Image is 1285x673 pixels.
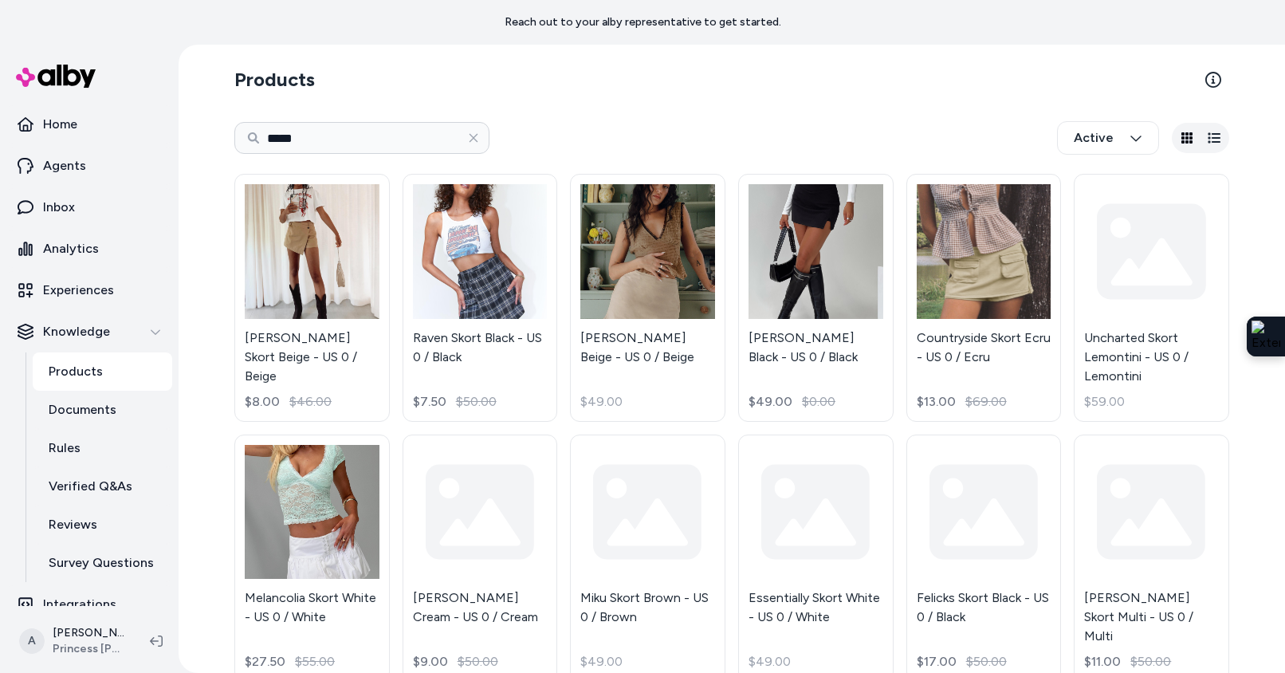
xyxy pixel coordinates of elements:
a: Agents [6,147,172,185]
p: Knowledge [43,322,110,341]
p: Integrations [43,595,116,614]
p: [PERSON_NAME] [53,625,124,641]
p: Reach out to your alby representative to get started. [505,14,781,30]
a: Uncharted Skort Lemontini - US 0 / Lemontini$59.00 [1074,174,1229,422]
p: Products [49,362,103,381]
a: Analytics [6,230,172,268]
span: Princess [PERSON_NAME] USA [53,641,124,657]
p: Analytics [43,239,99,258]
a: Carter Skort Beige - US 0 / Beige[PERSON_NAME] Skort Beige - US 0 / Beige$8.00$46.00 [234,174,390,422]
img: Extension Icon [1252,321,1280,352]
h2: Products [234,67,315,92]
button: A[PERSON_NAME]Princess [PERSON_NAME] USA [10,616,137,667]
a: Home [6,105,172,144]
a: Products [33,352,172,391]
a: Documents [33,391,172,429]
p: Experiences [43,281,114,300]
a: Survey Questions [33,544,172,582]
a: Countryside Skort Ecru - US 0 / EcruCountryside Skort Ecru - US 0 / Ecru$13.00$69.00 [906,174,1062,422]
p: Agents [43,156,86,175]
a: Gigi Skort Beige - US 0 / Beige[PERSON_NAME] Beige - US 0 / Beige$49.00 [570,174,725,422]
a: Integrations [6,585,172,624]
img: alby Logo [16,65,96,88]
a: Raven Skort Black - US 0 / BlackRaven Skort Black - US 0 / Black$7.50$50.00 [403,174,558,422]
p: Home [43,115,77,134]
p: Verified Q&As [49,477,132,496]
p: Reviews [49,515,97,534]
a: Experiences [6,271,172,309]
p: Rules [49,439,81,458]
p: Documents [49,400,116,419]
a: Verified Q&As [33,467,172,506]
p: Survey Questions [49,553,154,573]
a: Ravyn Skort Black - US 0 / Black[PERSON_NAME] Black - US 0 / Black$49.00$0.00 [738,174,894,422]
button: Active [1057,121,1159,155]
span: A [19,628,45,654]
p: Inbox [43,198,75,217]
a: Inbox [6,188,172,226]
a: Rules [33,429,172,467]
a: Reviews [33,506,172,544]
button: Knowledge [6,313,172,351]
